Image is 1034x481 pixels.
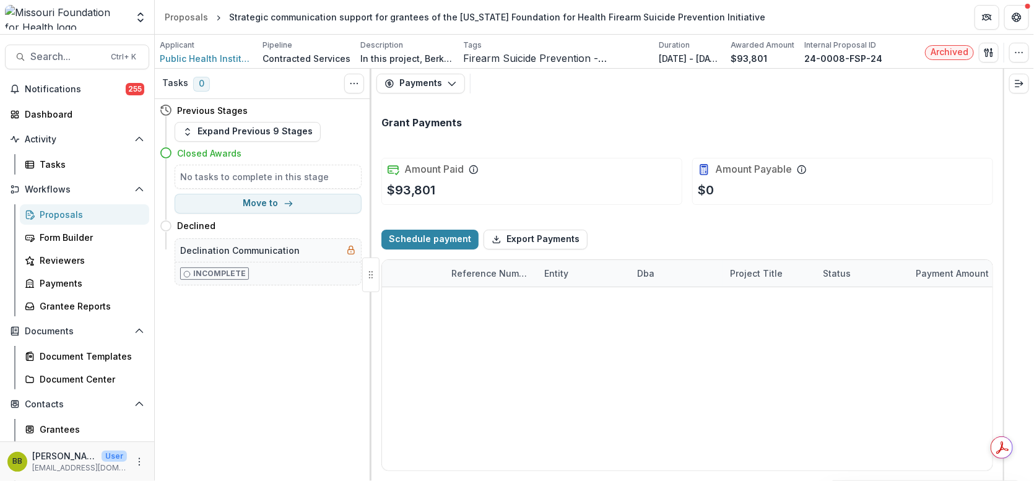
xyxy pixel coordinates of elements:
[804,40,876,51] p: Internal Proposal ID
[40,373,139,386] div: Document Center
[815,267,858,280] div: Status
[20,419,149,440] a: Grantees
[5,5,127,30] img: Missouri Foundation for Health logo
[25,108,139,121] div: Dashboard
[659,52,721,65] p: [DATE] - [DATE]
[25,134,129,145] span: Activity
[731,52,767,65] p: $93,801
[537,260,630,287] div: Entity
[12,457,22,466] div: Brandy Boyer
[5,79,149,99] button: Notifications255
[177,104,248,117] h4: Previous Stages
[463,40,482,51] p: Tags
[20,346,149,366] a: Document Templates
[5,45,149,69] button: Search...
[177,219,215,232] h4: Declined
[931,47,968,58] span: Archived
[20,273,149,293] a: Payments
[360,40,403,51] p: Description
[484,230,588,249] button: Export Payments
[715,163,792,175] h2: Amount Payable
[177,147,241,160] h4: Closed Awards
[630,260,723,287] div: Dba
[723,260,815,287] div: Project Title
[40,254,139,267] div: Reviewers
[40,231,139,244] div: Form Builder
[381,230,479,249] button: Schedule payment
[25,184,129,195] span: Workflows
[804,52,882,65] p: 24-0008-FSP-24
[20,154,149,175] a: Tasks
[108,50,139,64] div: Ctrl + K
[5,394,149,414] button: Open Contacts
[404,163,464,175] h2: Amount Paid
[815,260,908,287] div: Status
[40,158,139,171] div: Tasks
[25,84,126,95] span: Notifications
[360,52,453,65] p: In this project, Berkeley Media Studies Group (BMSG), a program of the Public Health Institute, w...
[102,451,127,462] p: User
[132,454,147,469] button: More
[193,268,246,279] p: Incomplete
[160,52,253,65] a: Public Health Institute
[444,267,537,280] div: Reference Number
[40,423,139,436] div: Grantees
[263,52,350,65] p: Contracted Services
[444,260,537,287] div: Reference Number
[20,250,149,271] a: Reviewers
[165,11,208,24] div: Proposals
[40,208,139,221] div: Proposals
[908,260,1001,287] div: Payment Amount
[40,277,139,290] div: Payments
[180,170,356,183] h5: No tasks to complete in this stage
[32,449,97,462] p: [PERSON_NAME]
[229,11,765,24] div: Strategic communication support for grantees of the [US_STATE] Foundation for Health Firearm Suic...
[376,74,465,93] button: Payments
[1004,5,1029,30] button: Get Help
[132,5,149,30] button: Open entity switcher
[731,40,794,51] p: Awarded Amount
[160,8,213,26] a: Proposals
[5,321,149,341] button: Open Documents
[698,181,714,199] p: $0
[20,296,149,316] a: Grantee Reports
[463,53,649,64] span: Firearm Suicide Prevention - Communication Activities
[160,40,194,51] p: Applicant
[30,51,103,63] span: Search...
[263,40,292,51] p: Pipeline
[40,300,139,313] div: Grantee Reports
[975,5,999,30] button: Partners
[537,267,576,280] div: Entity
[381,117,462,129] h2: Grant Payments
[387,181,435,199] p: $93,801
[5,129,149,149] button: Open Activity
[193,77,210,92] span: 0
[20,227,149,248] a: Form Builder
[175,122,321,142] button: Expand Previous 9 Stages
[344,74,364,93] button: Toggle View Cancelled Tasks
[20,204,149,225] a: Proposals
[25,326,129,337] span: Documents
[630,267,662,280] div: Dba
[32,462,127,474] p: [EMAIL_ADDRESS][DOMAIN_NAME]
[723,267,790,280] div: Project Title
[5,180,149,199] button: Open Workflows
[180,244,300,257] h5: Declination Communication
[175,194,362,214] button: Move to
[20,369,149,389] a: Document Center
[40,350,139,363] div: Document Templates
[5,104,149,124] a: Dashboard
[160,8,770,26] nav: breadcrumb
[126,83,144,95] span: 255
[1009,74,1029,93] button: Expand right
[908,267,996,280] div: Payment Amount
[25,399,129,410] span: Contacts
[162,78,188,89] h3: Tasks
